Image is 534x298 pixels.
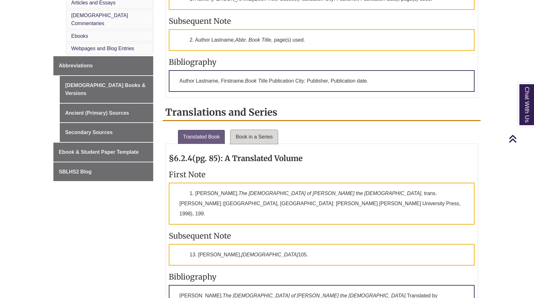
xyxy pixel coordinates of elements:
[230,130,278,144] a: Book in a Series
[178,130,225,144] a: Translated Book
[71,46,134,51] a: Webpages and Blog Entries
[169,183,475,225] p: 1. [PERSON_NAME], , trans. [PERSON_NAME] ([GEOGRAPHIC_DATA], [GEOGRAPHIC_DATA]: [PERSON_NAME] [PE...
[59,63,93,68] span: Abbreviations
[235,37,271,43] em: Abbr. Book Title
[169,153,192,163] strong: §6.2.4
[169,231,475,241] h3: Subsequent Note
[169,70,475,92] p: Author Lastname, Firstname. Publication City: Publisher, Publication date.
[60,76,153,103] a: [DEMOGRAPHIC_DATA] Books & Versions
[169,272,475,282] h3: Bibliography
[169,170,475,179] h3: First Note
[60,104,153,123] a: Ancient (Primary) Sources
[53,143,153,162] a: Ebook & Student Paper Template
[59,169,92,174] span: SBLHS2 Blog
[238,191,421,196] em: The [DEMOGRAPHIC_DATA] of [PERSON_NAME] the [DEMOGRAPHIC_DATA]
[241,252,298,257] em: [DEMOGRAPHIC_DATA]
[53,56,153,75] a: Abbreviations
[53,162,153,181] a: SBLHS2 Blog
[169,29,475,51] p: 2. Author Lastname, , page(s) used.
[60,123,153,142] a: Secondary Sources
[169,57,475,67] h3: Bibliography
[163,104,481,121] h2: Translations and Series
[169,244,475,266] p: 13. [PERSON_NAME], 105.
[509,134,532,143] a: Back to Top
[71,13,128,26] a: [DEMOGRAPHIC_DATA] Commentaries
[71,33,88,39] a: Ebooks
[192,153,303,163] strong: (pg. 85): A Translated Volume
[245,78,269,84] em: Book Title.
[169,16,475,26] h3: Subsequent Note
[59,149,139,155] span: Ebook & Student Paper Template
